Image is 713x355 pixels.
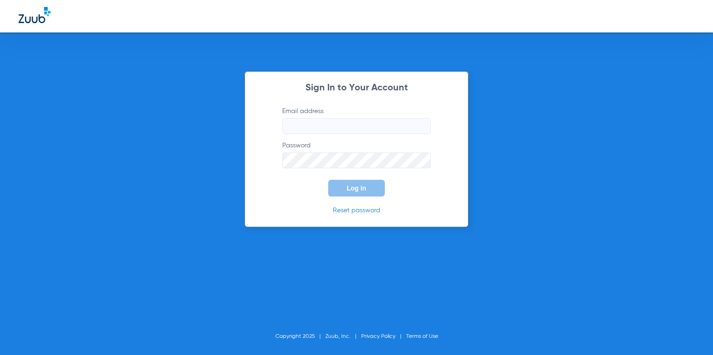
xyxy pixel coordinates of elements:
label: Password [282,141,431,168]
a: Terms of Use [406,334,438,339]
li: Zuub, Inc. [325,332,361,341]
iframe: Chat Widget [667,311,713,355]
li: Copyright 2025 [275,332,325,341]
button: Log In [328,180,385,197]
a: Privacy Policy [361,334,395,339]
img: Zuub Logo [19,7,51,23]
input: Email address [282,118,431,134]
label: Email address [282,107,431,134]
span: Log In [347,184,366,192]
a: Reset password [333,207,380,214]
input: Password [282,152,431,168]
h2: Sign In to Your Account [268,83,445,93]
